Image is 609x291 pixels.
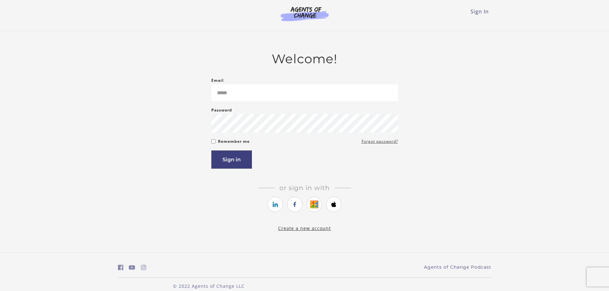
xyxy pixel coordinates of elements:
[274,6,335,21] img: Agents of Change Logo
[218,138,250,145] label: Remember me
[307,197,322,212] a: https://courses.thinkific.com/users/auth/google?ss%5Breferral%5D=&ss%5Buser_return_to%5D=&ss%5Bvi...
[211,51,398,66] h2: Welcome!
[471,8,489,15] a: Sign In
[118,263,123,272] a: https://www.facebook.com/groups/aswbtestprep (Open in a new window)
[141,263,146,272] a: https://www.instagram.com/agentsofchangeprep/ (Open in a new window)
[129,263,135,272] a: https://www.youtube.com/c/AgentsofChangeTestPrepbyMeaganMitchell (Open in a new window)
[424,264,491,271] a: Agents of Change Podcast
[129,264,135,271] i: https://www.youtube.com/c/AgentsofChangeTestPrepbyMeaganMitchell (Open in a new window)
[274,184,335,192] span: Or sign in with
[211,106,232,114] label: Password
[211,150,252,169] button: Sign in
[141,264,146,271] i: https://www.instagram.com/agentsofchangeprep/ (Open in a new window)
[326,197,341,212] a: https://courses.thinkific.com/users/auth/apple?ss%5Breferral%5D=&ss%5Buser_return_to%5D=&ss%5Bvis...
[362,138,398,145] a: Forgot password?
[211,77,224,84] label: Email
[118,283,300,289] p: © 2022 Agents of Change LLC
[278,225,331,231] a: Create a new account
[118,264,123,271] i: https://www.facebook.com/groups/aswbtestprep (Open in a new window)
[268,197,283,212] a: https://courses.thinkific.com/users/auth/linkedin?ss%5Breferral%5D=&ss%5Buser_return_to%5D=&ss%5B...
[287,197,302,212] a: https://courses.thinkific.com/users/auth/facebook?ss%5Breferral%5D=&ss%5Buser_return_to%5D=&ss%5B...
